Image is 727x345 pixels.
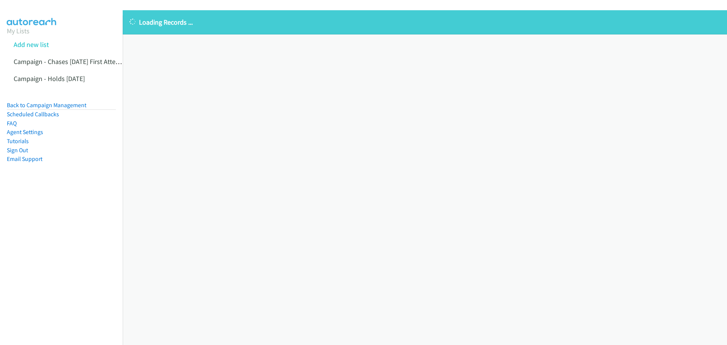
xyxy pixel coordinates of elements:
a: Tutorials [7,137,29,145]
a: Campaign - Holds [DATE] [14,74,85,83]
a: FAQ [7,120,17,127]
p: Loading Records ... [129,17,720,27]
a: Agent Settings [7,128,43,136]
a: My Lists [7,27,30,35]
a: Add new list [14,40,49,49]
a: Email Support [7,155,42,162]
a: Campaign - Chases [DATE] First Attempts [14,57,130,66]
a: Sign Out [7,147,28,154]
a: Back to Campaign Management [7,101,86,109]
a: Scheduled Callbacks [7,111,59,118]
